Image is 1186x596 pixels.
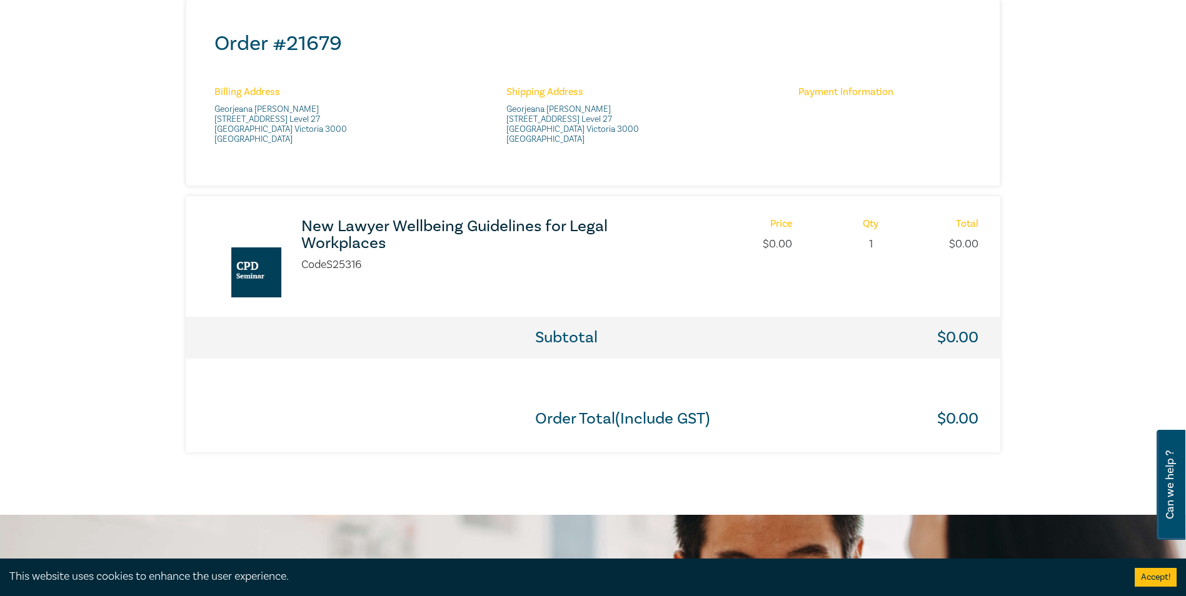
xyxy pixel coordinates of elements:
[214,86,394,98] h6: Billing Address
[535,329,598,346] h3: Subtotal
[214,114,394,144] span: [STREET_ADDRESS] Level 27 [GEOGRAPHIC_DATA] Victoria 3000 [GEOGRAPHIC_DATA]
[763,236,792,252] p: $ 0.00
[214,104,394,114] span: Georjeana [PERSON_NAME]
[301,218,633,252] a: New Lawyer Wellbeing Guidelines for Legal Workplaces
[9,569,1116,585] div: This website uses cookies to enhance the user experience.
[763,218,792,230] h6: Price
[863,218,878,230] h6: Qty
[949,236,978,252] p: $ 0.00
[214,31,978,56] h2: Order # 21679
[301,257,361,273] li: Code S25316
[1164,437,1176,532] span: Can we help ?
[949,218,978,230] h6: Total
[1135,568,1177,587] button: Accept cookies
[506,86,686,98] h6: Shipping Address
[535,410,710,427] h3: Order Total(Include GST)
[937,410,978,427] h3: $ 0.00
[798,86,978,98] h6: Payment Information
[506,114,686,144] span: [STREET_ADDRESS] Level 27 [GEOGRAPHIC_DATA] Victoria 3000 [GEOGRAPHIC_DATA]
[937,329,978,346] h3: $ 0.00
[506,104,686,114] span: Georjeana [PERSON_NAME]
[231,247,281,297] img: New Lawyer Wellbeing Guidelines for Legal Workplaces
[863,236,878,252] p: 1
